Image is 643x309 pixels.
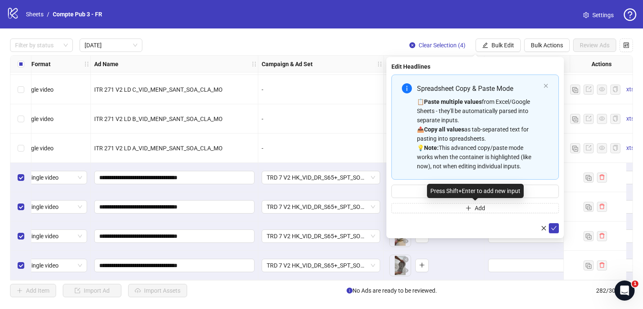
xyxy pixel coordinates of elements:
button: close [543,83,548,89]
button: Bulk Edit [476,39,521,52]
button: Add [391,203,559,213]
span: No Ads are ready to be reviewed. [347,286,437,295]
strong: Paste multiple values [424,98,482,105]
span: Bulk Edit [491,42,514,49]
div: Edit values [488,258,606,273]
div: Select row 25 [10,221,31,251]
span: eye [599,86,605,92]
span: Single video [28,171,82,184]
span: Single video [28,201,82,213]
span: close [543,83,548,88]
span: Settings [592,10,614,20]
span: TRD 7 V2 HK_VID_DR_S65+_SPT_SOA_Broad_FR [267,259,375,272]
span: Single video [28,259,82,272]
button: Import Ad [63,284,121,297]
span: plus [419,262,425,268]
div: Resize Campaign & Ad Set column [381,56,383,72]
span: eye [403,238,409,244]
strong: Actions [592,59,612,69]
div: - [262,144,380,153]
span: question-circle [624,8,636,21]
span: close [541,225,547,231]
span: check [551,225,557,231]
button: Add Item [10,284,56,297]
strong: Campaign & Ad Set [262,59,313,69]
span: eye [403,268,409,273]
span: ITR 271 V2 LD C_VID_MENP_SANT_SOA_CLA_MO [94,86,223,93]
div: Resize Ad Format column [88,56,90,72]
span: plus [466,205,471,211]
div: 📋 from Excel/Google Sheets - they'll be automatically parsed into separate inputs. 📤 as tab-separ... [417,97,540,171]
span: setting [583,12,589,18]
span: holder [90,61,95,67]
span: Single video [23,116,54,122]
div: - [262,85,380,94]
span: export [586,145,592,151]
span: holder [251,61,257,67]
span: close-circle [409,42,415,48]
button: Duplicate [584,260,594,270]
button: Bulk Actions [524,39,570,52]
span: info-circle [347,288,352,294]
span: control [623,42,629,48]
span: Clear Selection (4) [419,42,466,49]
div: Multi-input container - paste or copy values [391,75,559,213]
span: ITR 271 V2 LD B_VID_MENP_SANT_SOA_CLA_MO [94,116,223,122]
img: Asset 1 [390,255,411,276]
div: Select row 21 [10,104,31,134]
span: edit [482,42,488,48]
button: Preview [401,266,411,276]
strong: Copy all values [424,126,464,133]
span: holder [84,61,90,67]
a: Settings [576,8,620,22]
div: Resize Assets column [482,56,484,72]
span: ITR 271 V2 LD A_VID_MENP_SANT_SOA_CLA_MO [94,145,223,152]
span: Today [85,39,137,51]
div: Select all rows [10,56,31,72]
a: Sheets [24,10,45,19]
button: Delete [401,255,411,265]
button: Review Ads [573,39,616,52]
span: holder [383,61,388,67]
a: Compte Pub 3 - FR [51,10,104,19]
div: Resize Ad Name column [256,56,258,72]
button: Duplicate [584,202,594,212]
span: 1 [632,281,638,287]
div: Press Shift+Enter to add new input [427,184,524,198]
strong: Ad Format [23,59,51,69]
strong: Note: [424,144,439,151]
span: info-circle [402,83,412,93]
button: Duplicate [570,114,580,124]
button: Duplicate [570,85,580,95]
span: eye [599,116,605,121]
div: Select row 24 [10,192,31,221]
iframe: Intercom live chat [615,281,635,301]
strong: Ad Name [94,59,118,69]
span: holder [377,61,383,67]
button: Preview [401,237,411,247]
div: Select row 20 [10,75,31,104]
span: TRD 7 V2 HK_VID_DR_S65+_SPT_SOA_Broad_FR [267,201,375,213]
button: Import Assets [128,284,187,297]
span: Single video [23,145,54,152]
span: Single video [28,230,82,242]
div: - [262,114,380,124]
button: Clear Selection (4) [403,39,472,52]
span: close-circle [403,257,409,263]
span: export [586,116,592,121]
button: Duplicate [584,173,594,183]
button: Add [415,259,429,272]
span: Add [475,205,485,211]
div: Spreadsheet Copy & Paste Mode [417,83,540,94]
span: TRD 7 V2 HK_VID_DR_S65+_SPT_SOA_Broad_FR [267,171,375,184]
span: Single video [23,86,54,93]
span: export [586,86,592,92]
button: Duplicate [584,231,594,241]
div: Edit Headlines [391,62,559,71]
div: Select row 23 [10,163,31,192]
button: Configure table settings [620,39,633,52]
div: Select row 22 [10,134,31,163]
span: Bulk Actions [531,42,563,49]
span: holder [257,61,263,67]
